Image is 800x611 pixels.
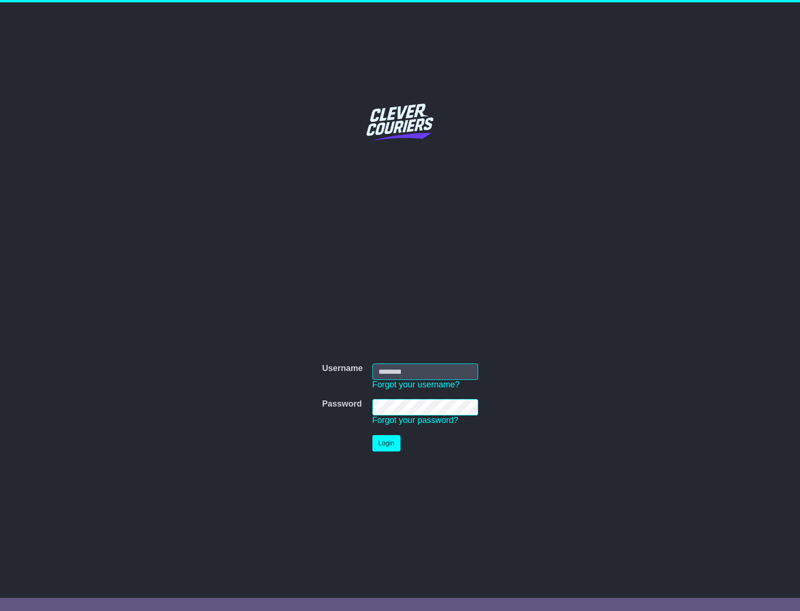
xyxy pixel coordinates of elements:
[372,380,460,389] a: Forgot your username?
[372,435,400,451] button: Login
[360,82,440,161] img: Clever Couriers
[372,415,458,425] a: Forgot your password?
[322,364,363,374] label: Username
[322,399,362,409] label: Password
